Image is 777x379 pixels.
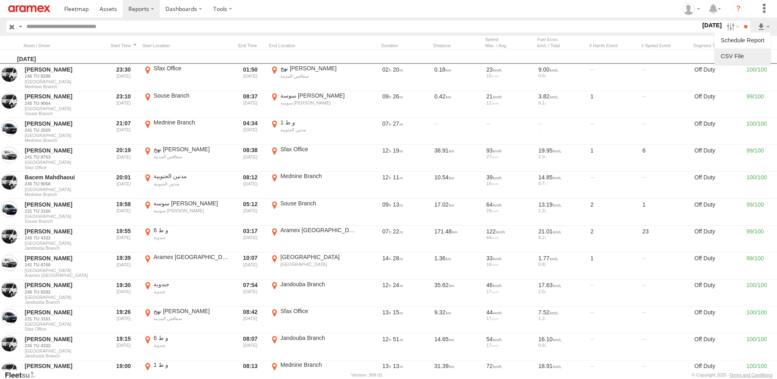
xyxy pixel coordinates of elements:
label: Click to View Event Location [269,146,358,171]
span: Filter Results to this Group [25,111,104,116]
div: 0.18 [433,65,482,90]
span: Filter Results to this Group [25,273,104,278]
div: Off Duty [693,200,742,225]
span: [GEOGRAPHIC_DATA] [25,349,104,353]
div: 16.10 [538,335,585,343]
label: Click to View Event Location [142,253,232,279]
div: Off Duty [693,334,742,359]
div: سوسة [PERSON_NAME] [280,92,357,99]
div: Entered prior to selected date range [108,334,139,359]
label: Click to View Event Location [269,65,358,90]
div: Aramex [GEOGRAPHIC_DATA] [154,253,230,261]
div: مدنين [154,370,230,375]
div: Click to Sort [108,43,139,48]
div: 54 [486,335,533,343]
div: Mednine Branch [280,361,357,368]
span: [GEOGRAPHIC_DATA] [25,241,104,246]
label: Click to View Event Location [142,200,232,225]
a: [PERSON_NAME] [25,66,104,73]
a: [PERSON_NAME] [25,335,104,343]
div: Entered prior to selected date range [108,307,139,333]
span: 19 [393,147,403,154]
label: Search Query [17,21,24,33]
div: 72 [486,362,533,370]
div: Jandouba Branch [280,334,357,342]
a: View Asset in Asset Management [1,255,17,271]
div: 17 [486,289,533,294]
div: © Copyright 2025 - [692,372,773,377]
div: 1.77 [538,255,585,262]
div: 19.95 [538,147,585,154]
div: 0.7 [538,181,585,186]
div: مدنين الجنوبية [154,181,230,187]
span: 09 [382,93,391,100]
div: 23 [641,227,690,252]
label: Click to View Event Location [142,172,232,198]
a: View Asset in Asset Management [1,174,17,190]
a: [PERSON_NAME] [25,309,104,316]
div: 8.2 [538,235,585,240]
div: 1.2 [538,316,585,321]
a: Visit our Website [4,371,42,379]
span: 22 [393,228,403,235]
div: مدنين الجنوبية [154,172,230,180]
a: 241 TU 8768 [25,262,104,268]
a: [PERSON_NAME] [25,362,104,370]
div: 46 [486,281,533,289]
div: Aramex [GEOGRAPHIC_DATA] [280,227,357,234]
span: Filter Results to this Group [25,327,104,331]
div: نهج [PERSON_NAME] [280,65,357,72]
label: Click to View Event Location [269,307,358,333]
label: Click to View Event Location [269,334,358,359]
div: 17 [486,343,533,348]
div: 2.0 [538,154,585,159]
div: صفاقس المدينة [154,154,230,159]
div: Entered prior to selected date range [108,119,139,144]
div: صفاقس المدينة [154,316,230,321]
div: 0.1 [538,100,585,105]
div: 1.7 [538,370,585,375]
div: 39 [486,174,533,181]
div: Off Duty [693,65,742,90]
div: 35.62 [433,281,482,306]
div: 17 [486,316,533,321]
span: [GEOGRAPHIC_DATA] [25,133,104,138]
span: Filter Results to this Group [25,219,104,224]
span: 02 [382,66,391,73]
span: 07 [382,120,391,127]
div: 44 [486,309,533,316]
a: 231 TU 3160 [25,208,104,214]
div: Off Duty [693,172,742,198]
a: 245 TU 4332 [25,343,104,349]
div: جندوبة [154,281,230,288]
div: 2.0 [538,289,585,294]
span: 07 [382,228,391,235]
div: 21 [486,93,533,100]
a: [PERSON_NAME] [25,147,104,154]
div: Entered prior to selected date range [108,200,139,225]
span: 13 [393,363,403,369]
div: 38.91 [433,146,482,171]
div: 2 [589,227,638,252]
a: View Asset in Asset Management [1,335,17,352]
label: Click to View Event Location [142,119,232,144]
div: 64 [486,235,533,240]
span: Filter Results to this Group [25,353,104,358]
a: 245 TU 9064 [25,100,104,106]
a: 245 TU 9058 [25,181,104,187]
span: 12 [382,147,391,154]
div: Exited after selected date range [235,334,266,359]
div: Entered prior to selected date range [108,281,139,306]
span: 26 [393,93,403,100]
label: Click to View Event Location [142,92,232,117]
div: 7.52 [538,309,585,316]
label: Click to View Event Location [269,92,358,117]
div: 1 [589,92,638,117]
a: [PERSON_NAME] [25,281,104,289]
span: Filter Results to this Group [25,192,104,197]
div: 15 [486,73,533,78]
div: Exited after selected date range [235,253,266,279]
div: 29 [486,208,533,213]
div: 21.01 [538,228,585,235]
div: 122 [486,228,533,235]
